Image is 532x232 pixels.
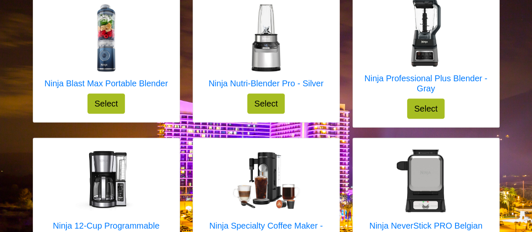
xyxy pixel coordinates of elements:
img: Ninja Blast Max Portable Blender [72,4,140,72]
img: Ninja 12-Cup Programmable Coffee Brewer [73,147,140,214]
button: Select [407,99,445,119]
h5: Ninja Nutri-Blender Pro - Silver [209,78,323,88]
h5: Ninja Blast Max Portable Blender [45,78,168,88]
a: Ninja Blast Max Portable Blender Ninja Blast Max Portable Blender [45,4,168,93]
button: Select [87,93,125,114]
h5: Ninja Professional Plus Blender - Gray [361,73,491,93]
a: Ninja Nutri-Blender Pro - Silver Ninja Nutri-Blender Pro - Silver [209,4,323,93]
button: Select [247,93,285,114]
img: Ninja Nutri-Blender Pro - Silver [232,4,299,72]
img: Ninja NeverStick PRO Belgian Waffle Maker [392,147,460,214]
img: Ninja Specialty Coffee Maker - Black [233,152,300,209]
